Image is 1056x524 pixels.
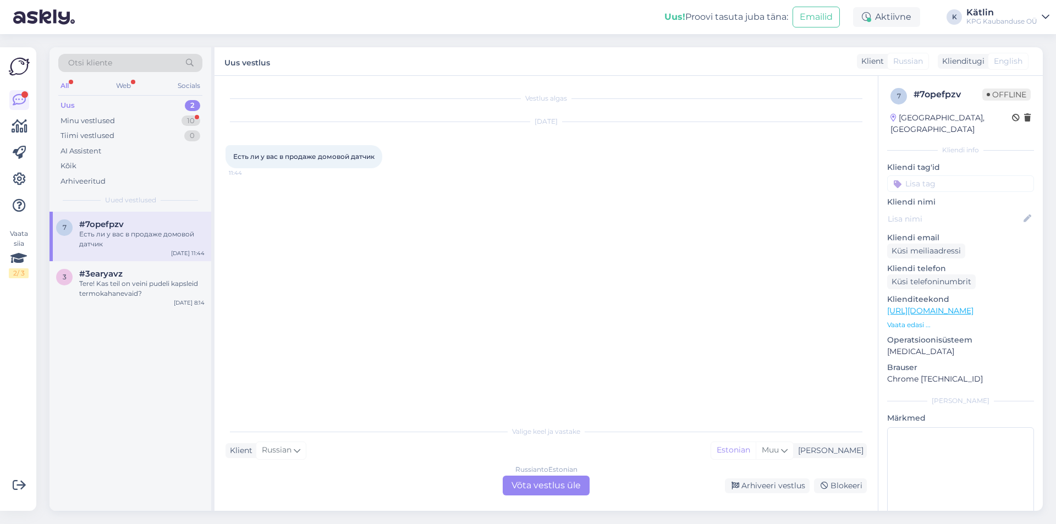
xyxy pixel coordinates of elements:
[887,232,1034,244] p: Kliendi email
[68,57,112,69] span: Otsi kliente
[174,299,205,307] div: [DATE] 8:14
[887,373,1034,385] p: Chrome [TECHNICAL_ID]
[664,10,788,24] div: Proovi tasuta juba täna:
[762,445,779,455] span: Muu
[229,169,270,177] span: 11:44
[105,195,156,205] span: Uued vestlused
[887,162,1034,173] p: Kliendi tag'id
[938,56,985,67] div: Klienditugi
[61,100,75,111] div: Uus
[947,9,962,25] div: K
[890,112,1012,135] div: [GEOGRAPHIC_DATA], [GEOGRAPHIC_DATA]
[184,130,200,141] div: 0
[887,263,1034,274] p: Kliendi telefon
[226,117,867,126] div: [DATE]
[888,213,1021,225] input: Lisa nimi
[503,476,590,495] div: Võta vestlus üle
[61,115,115,126] div: Minu vestlused
[185,100,200,111] div: 2
[725,478,810,493] div: Arhiveeri vestlus
[79,229,205,249] div: Есть ли у вас в продаже домовой датчик
[897,92,901,100] span: 7
[224,54,270,69] label: Uus vestlus
[226,93,867,103] div: Vestlus algas
[711,442,756,459] div: Estonian
[982,89,1031,101] span: Offline
[887,362,1034,373] p: Brauser
[664,12,685,22] b: Uus!
[58,79,71,93] div: All
[171,249,205,257] div: [DATE] 11:44
[887,175,1034,192] input: Lisa tag
[182,115,200,126] div: 10
[61,176,106,187] div: Arhiveeritud
[887,412,1034,424] p: Märkmed
[966,8,1049,26] a: KätlinKPG Kaubanduse OÜ
[79,269,123,279] span: #3earyavz
[9,229,29,278] div: Vaata siia
[887,145,1034,155] div: Kliendi info
[914,88,982,101] div: # 7opefpzv
[966,17,1037,26] div: KPG Kaubanduse OÜ
[887,274,976,289] div: Küsi telefoninumbrit
[794,445,864,456] div: [PERSON_NAME]
[853,7,920,27] div: Aktiivne
[63,223,67,231] span: 7
[994,56,1022,67] span: English
[887,346,1034,357] p: [MEDICAL_DATA]
[887,294,1034,305] p: Klienditeekond
[887,320,1034,330] p: Vaata edasi ...
[63,273,67,281] span: 3
[9,268,29,278] div: 2 / 3
[233,152,375,161] span: Есть ли у вас в продаже домовой датчик
[114,79,133,93] div: Web
[814,478,867,493] div: Blokeeri
[9,56,30,77] img: Askly Logo
[515,465,577,475] div: Russian to Estonian
[887,244,965,258] div: Küsi meiliaadressi
[857,56,884,67] div: Klient
[793,7,840,27] button: Emailid
[887,334,1034,346] p: Operatsioonisüsteem
[226,445,252,456] div: Klient
[893,56,923,67] span: Russian
[887,396,1034,406] div: [PERSON_NAME]
[175,79,202,93] div: Socials
[61,130,114,141] div: Tiimi vestlused
[79,219,124,229] span: #7opefpzv
[887,306,974,316] a: [URL][DOMAIN_NAME]
[262,444,291,456] span: Russian
[61,146,101,157] div: AI Assistent
[966,8,1037,17] div: Kätlin
[61,161,76,172] div: Kõik
[226,427,867,437] div: Valige keel ja vastake
[887,196,1034,208] p: Kliendi nimi
[79,279,205,299] div: Tere! Kas teil on veini pudeli kapsleid termokahanevaid?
